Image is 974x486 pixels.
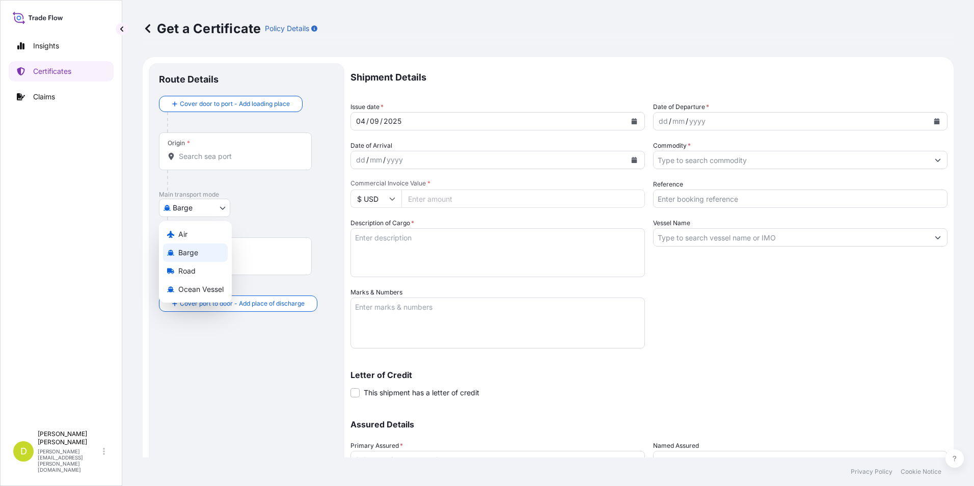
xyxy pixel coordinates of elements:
[265,23,309,34] p: Policy Details
[143,20,261,37] p: Get a Certificate
[178,266,196,276] span: Road
[159,221,232,303] div: Select transport
[178,284,224,294] span: Ocean Vessel
[178,248,198,258] span: Barge
[178,229,187,239] span: Air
